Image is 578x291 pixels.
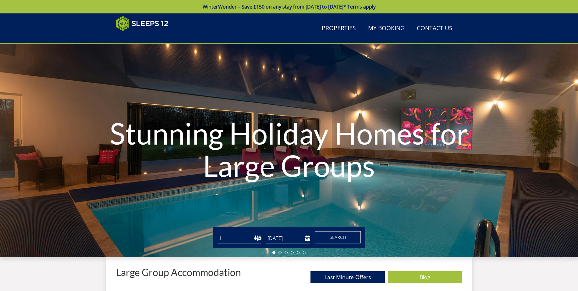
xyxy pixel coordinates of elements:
h1: Stunning Holiday Homes for Large Groups [87,105,491,194]
a: My Booking [366,22,407,35]
a: Blog [388,271,462,283]
button: Search [315,231,361,243]
a: Last Minute Offers [310,271,385,283]
span: Search [330,234,346,240]
iframe: Customer reviews powered by Trustpilot [113,35,177,40]
a: Properties [319,22,358,35]
a: Contact Us [414,22,455,35]
p: Large Group Accommodation [116,267,241,278]
img: Sleeps 12 [116,16,168,31]
input: Arrival Date [266,233,310,243]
